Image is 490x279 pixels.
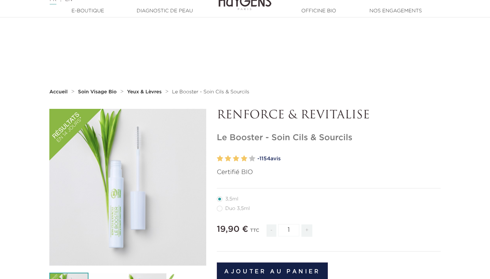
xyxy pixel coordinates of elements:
a: Yeux & Lèvres [127,89,164,95]
a: Accueil [49,89,69,95]
input: Quantité [278,224,299,236]
a: -1154avis [257,154,441,164]
label: 3 [233,154,239,164]
label: 4 [241,154,247,164]
a: Diagnostic de peau [129,7,200,15]
label: 5 [249,154,255,164]
label: 1 [217,154,223,164]
span: 1154 [259,156,270,161]
div: TTC [250,223,259,242]
label: 2 [225,154,231,164]
span: Le Booster - Soin Cils & Sourcils [172,89,249,94]
strong: Soin Visage Bio [78,89,117,94]
a: Soin Visage Bio [78,89,118,95]
label: 3,5ml [217,196,247,202]
h1: Le Booster - Soin Cils & Sourcils [217,133,441,143]
span: + [301,224,313,237]
span: - [267,224,276,237]
span: 19,90 € [217,225,248,234]
a: Nos engagements [360,7,431,15]
p: RENFORCE & REVITALISE [217,109,441,122]
p: Certifié BIO [217,168,441,177]
strong: Accueil [49,89,68,94]
label: Duo 3,5ml [217,206,258,211]
a: Officine Bio [283,7,354,15]
a: E-Boutique [53,7,123,15]
strong: Yeux & Lèvres [127,89,162,94]
a: Le Booster - Soin Cils & Sourcils [172,89,249,95]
